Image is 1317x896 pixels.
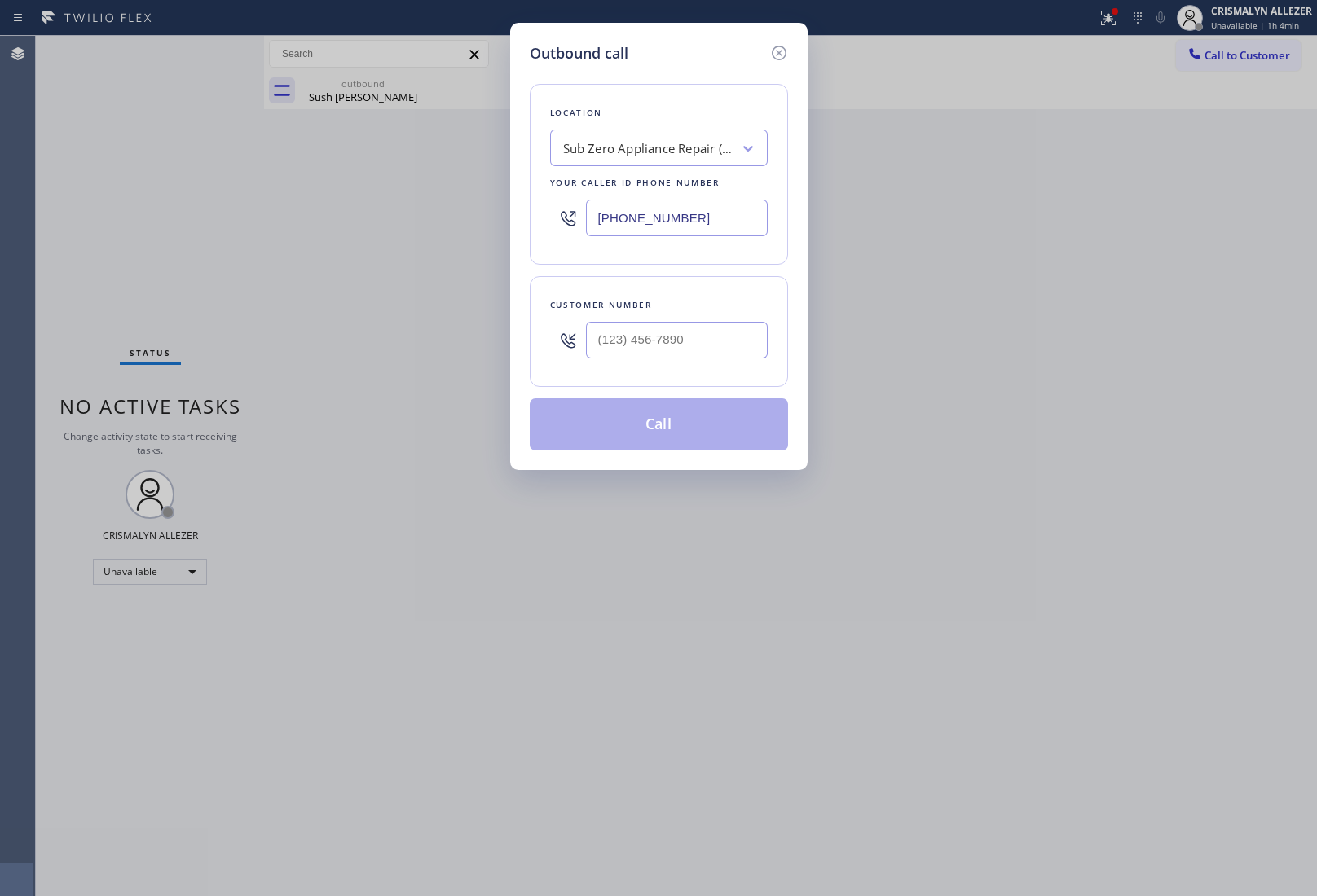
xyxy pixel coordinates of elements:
[550,296,768,314] div: Customer number
[586,322,768,358] input: (123) 456-7890
[563,139,734,158] div: Sub Zero Appliance Repair (Google Ads, SJ)
[530,398,788,450] button: Call
[586,200,768,236] input: (123) 456-7890
[550,174,768,191] div: Your caller id phone number
[530,42,628,64] h5: Outbound call
[550,104,768,121] div: Location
